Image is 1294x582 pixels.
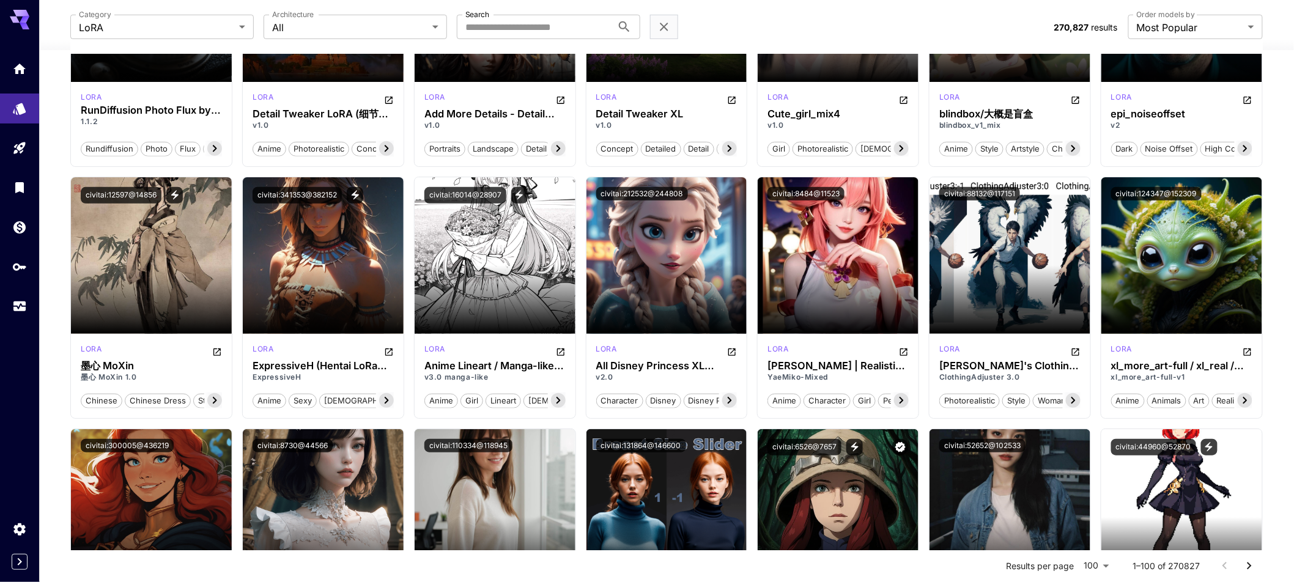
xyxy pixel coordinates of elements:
[253,360,394,372] h3: ExpressiveH (Hentai LoRa Style) エロアニメ
[81,344,102,355] p: lora
[727,92,737,106] button: Open in CivitAI
[81,92,102,103] div: FLUX.1 D
[12,219,27,235] div: Wallet
[1141,141,1198,157] button: noise offset
[1079,557,1114,575] div: 100
[176,143,200,155] span: flux
[939,360,1081,372] h3: [PERSON_NAME]'s Clothing +/- Adjuster 衣物增/减 [PERSON_NAME]
[684,395,753,407] span: disney princess
[646,395,681,407] span: disney
[768,143,789,155] span: girl
[424,344,445,358] div: SD 1.5
[1111,92,1132,106] div: SD 1.5
[253,92,273,106] div: SD 1.5
[253,344,273,358] div: Pony
[767,141,790,157] button: girl
[12,259,27,274] div: API Keys
[939,187,1020,201] button: civitai:88132@117151
[424,141,465,157] button: portraits
[253,372,394,383] p: ExpressiveH
[596,439,686,452] button: civitai:131864@146600
[1137,9,1195,20] label: Order models by
[81,116,222,127] p: 1.1.2
[853,392,876,408] button: girl
[1071,92,1081,106] button: Open in CivitAI
[1111,141,1138,157] button: dark
[767,120,909,131] p: v1.0
[596,360,738,372] h3: All Disney Princess XL [PERSON_NAME] Model from [PERSON_NAME] Breaks the Internet
[465,9,489,20] label: Search
[461,395,482,407] span: girl
[12,521,27,537] div: Settings
[939,344,960,355] p: lora
[253,143,286,155] span: anime
[854,395,875,407] span: girl
[767,92,788,103] p: lora
[939,108,1081,120] div: blindbox/大概是盲盒
[939,141,973,157] button: anime
[352,141,394,157] button: concept
[684,143,714,155] span: detail
[1071,344,1081,358] button: Open in CivitAI
[203,141,226,157] button: pro
[424,108,566,120] div: Add More Details - Detail Enhancer / Tweaker (细节调整) LoRA
[1213,395,1250,407] span: realism
[424,92,445,106] div: SD 1.5
[804,392,851,408] button: character
[81,392,122,408] button: chinese
[12,97,27,112] div: Models
[1243,344,1252,358] button: Open in CivitAI
[899,92,909,106] button: Open in CivitAI
[717,141,763,157] button: enhancer
[1033,392,1071,408] button: woman
[727,344,737,358] button: Open in CivitAI
[253,108,394,120] h3: Detail Tweaker LoRA (细节调整LoRA)
[253,120,394,131] p: v1.0
[939,92,960,103] p: lora
[793,143,852,155] span: photorealistic
[596,120,738,131] p: v1.0
[81,105,222,116] h3: RunDiffusion Photo Flux by RunDiffusion
[125,392,191,408] button: chinese dress
[212,344,222,358] button: Open in CivitAI
[424,344,445,355] p: lora
[1111,108,1252,120] div: epi_noiseoffset
[253,141,286,157] button: anime
[81,344,102,358] div: SD 1.5
[81,143,138,155] span: rundiffusion
[319,392,418,408] button: [DEMOGRAPHIC_DATA]
[1111,120,1252,131] p: v2
[684,141,714,157] button: detail
[1200,141,1263,157] button: high contrast
[166,187,183,204] button: View trigger words
[1091,22,1117,32] span: results
[768,395,800,407] span: anime
[1212,392,1251,408] button: realism
[879,395,914,407] span: person
[767,187,845,201] button: civitai:8484@11523
[1147,392,1186,408] button: animals
[1189,392,1210,408] button: art
[939,92,960,106] div: SD 1.5
[424,187,506,204] button: civitai:16014@28907
[556,344,566,358] button: Open in CivitAI
[1111,344,1132,358] div: SDXL 1.0
[1006,141,1044,157] button: artstyle
[79,9,111,20] label: Category
[556,92,566,106] button: Open in CivitAI
[596,372,738,383] p: v2.0
[424,372,566,383] p: v3.0 manga-like
[1189,395,1209,407] span: art
[424,360,566,372] h3: Anime Lineart / Manga-like (线稿/線画/マンガ風/漫画风) Style
[596,392,643,408] button: character
[289,395,316,407] span: sexy
[596,108,738,120] h3: Detail Tweaker XL
[1111,92,1132,103] p: lora
[597,395,643,407] span: character
[272,9,314,20] label: Architecture
[194,395,221,407] span: style
[684,392,754,408] button: disney princess
[468,143,518,155] span: landscape
[1201,143,1262,155] span: high contrast
[253,392,286,408] button: anime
